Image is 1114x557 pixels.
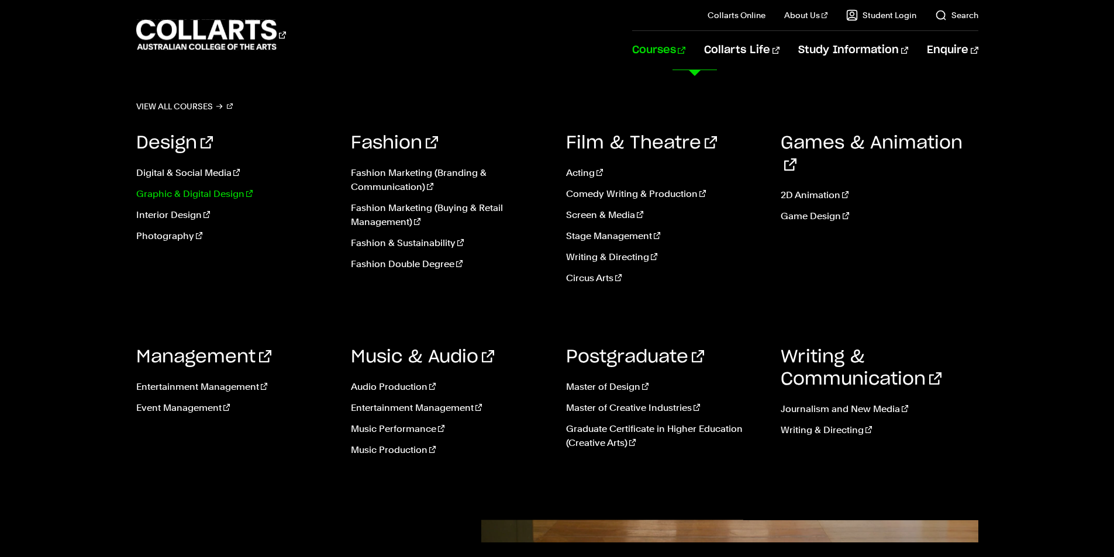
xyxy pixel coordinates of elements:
a: Writing & Directing [781,423,978,437]
a: Fashion Double Degree [351,257,549,271]
a: Interior Design [136,208,334,222]
a: Postgraduate [566,348,704,366]
a: Comedy Writing & Production [566,187,764,201]
a: Management [136,348,271,366]
div: Go to homepage [136,18,286,51]
a: Digital & Social Media [136,166,334,180]
a: Event Management [136,401,334,415]
a: Games & Animation [781,134,963,174]
a: Design [136,134,213,152]
a: Fashion [351,134,438,152]
a: 2D Animation [781,188,978,202]
a: Game Design [781,209,978,223]
a: Photography [136,229,334,243]
a: Screen & Media [566,208,764,222]
a: Courses [632,31,685,70]
a: Film & Theatre [566,134,717,152]
a: Music & Audio [351,348,494,366]
a: Writing & Communication [781,348,941,388]
a: Collarts Life [704,31,780,70]
a: Enquire [927,31,978,70]
a: Fashion Marketing (Branding & Communication) [351,166,549,194]
a: Audio Production [351,380,549,394]
a: Entertainment Management [136,380,334,394]
a: Master of Design [566,380,764,394]
a: Collarts Online [708,9,765,21]
a: Graduate Certificate in Higher Education (Creative Arts) [566,422,764,450]
a: View all courses [136,98,233,115]
a: Graphic & Digital Design [136,187,334,201]
a: Fashion & Sustainability [351,236,549,250]
a: Circus Arts [566,271,764,285]
a: Entertainment Management [351,401,549,415]
a: Music Production [351,443,549,457]
a: About Us [784,9,827,21]
a: Fashion Marketing (Buying & Retail Management) [351,201,549,229]
a: Search [935,9,978,21]
a: Master of Creative Industries [566,401,764,415]
a: Student Login [846,9,916,21]
a: Journalism and New Media [781,402,978,416]
a: Music Performance [351,422,549,436]
a: Writing & Directing [566,250,764,264]
a: Stage Management [566,229,764,243]
a: Acting [566,166,764,180]
a: Study Information [798,31,908,70]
